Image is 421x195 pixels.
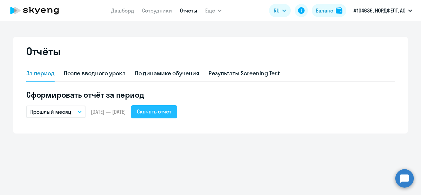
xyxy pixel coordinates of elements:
[316,7,333,14] div: Баланс
[30,108,71,116] p: Прошлый месяц
[274,7,280,14] span: RU
[350,3,415,18] button: #104639, НОРДФЕЛТ, АО
[131,105,177,118] button: Скачать отчёт
[205,4,222,17] button: Ещё
[26,89,395,100] h5: Сформировать отчёт за период
[209,69,280,78] div: Результаты Screening Test
[180,7,197,14] a: Отчеты
[269,4,291,17] button: RU
[26,69,55,78] div: За период
[336,7,342,14] img: balance
[111,7,134,14] a: Дашборд
[26,106,86,118] button: Прошлый месяц
[135,69,199,78] div: По динамике обучения
[142,7,172,14] a: Сотрудники
[137,108,171,115] div: Скачать отчёт
[91,108,126,115] span: [DATE] — [DATE]
[312,4,346,17] button: Балансbalance
[354,7,406,14] p: #104639, НОРДФЕЛТ, АО
[205,7,215,14] span: Ещё
[64,69,126,78] div: После вводного урока
[26,45,61,58] h2: Отчёты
